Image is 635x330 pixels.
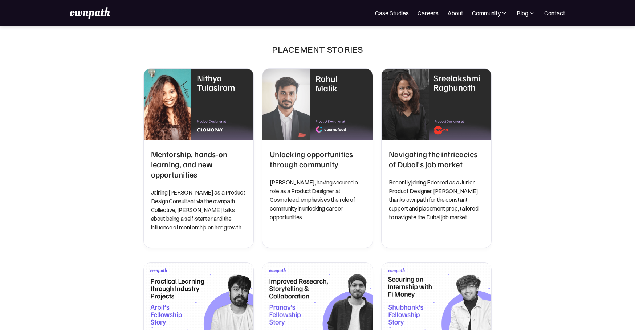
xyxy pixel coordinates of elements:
[418,9,439,17] a: Careers
[270,149,365,169] h2: Unlocking opportunities through community
[270,178,365,221] p: [PERSON_NAME], having secured a role as a Product Designer at Cosmofeed, emphasises the role of c...
[262,68,373,248] a: Unlocking opportunities through communityUnlocking opportunities through community[PERSON_NAME], ...
[472,9,501,17] div: Community
[382,69,492,140] img: Navigating the intricacies of Dubai's job market
[143,68,254,248] a: Mentorship, hands-on learning, and new opportunitiesMentorship, hands-on learning, and new opport...
[517,9,536,17] div: Blog
[381,68,492,248] a: Navigating the intricacies of Dubai's job marketNavigating the intricacies of Dubai's job marketR...
[389,178,484,221] p: Recently joining Edenred as a Junior Product Designer, [PERSON_NAME] thanks ownpath for the const...
[272,44,363,55] div: Placement stories
[544,9,565,17] a: Contact
[517,9,528,17] div: Blog
[375,9,409,17] a: Case Studies
[472,9,508,17] div: Community
[389,149,484,169] h2: Navigating the intricacies of Dubai's job market
[447,9,463,17] a: About
[151,188,247,232] p: Joining [PERSON_NAME] as a Product Design Consultant via the ownpath Collective, [PERSON_NAME] ta...
[262,69,373,140] img: Unlocking opportunities through community
[151,149,247,179] h2: Mentorship, hands-on learning, and new opportunities
[144,69,254,140] img: Mentorship, hands-on learning, and new opportunities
